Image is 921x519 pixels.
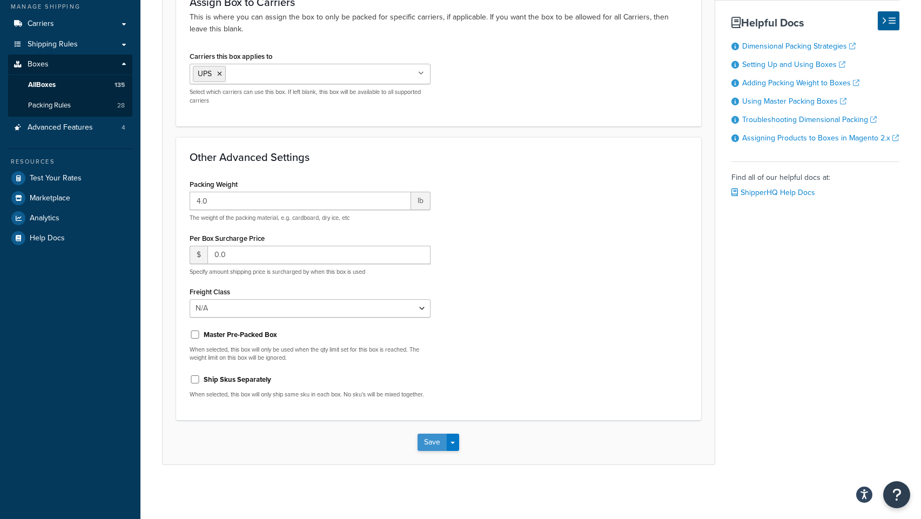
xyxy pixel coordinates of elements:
[878,11,899,30] button: Hide Help Docs
[8,118,132,138] li: Advanced Features
[190,180,238,188] label: Packing Weight
[742,41,856,52] a: Dimensional Packing Strategies
[8,14,132,34] a: Carriers
[204,375,271,385] label: Ship Skus Separately
[742,77,859,89] a: Adding Packing Weight to Boxes
[30,234,65,243] span: Help Docs
[8,96,132,116] a: Packing Rules28
[117,101,125,110] span: 28
[8,55,132,116] li: Boxes
[8,208,132,228] a: Analytics
[411,192,431,210] span: lb
[8,75,132,95] a: AllBoxes135
[8,55,132,75] a: Boxes
[8,228,132,248] a: Help Docs
[8,188,132,208] a: Marketplace
[28,80,56,90] span: All Boxes
[28,19,54,29] span: Carriers
[731,161,899,200] div: Find all of our helpful docs at:
[731,17,899,29] h3: Helpful Docs
[883,481,910,508] button: Open Resource Center
[28,60,49,69] span: Boxes
[190,346,431,362] p: When selected, this box will only be used when the qty limit set for this box is reached. The wei...
[742,59,845,70] a: Setting Up and Using Boxes
[8,168,132,188] a: Test Your Rates
[190,246,207,264] span: $
[198,68,212,79] span: UPS
[8,118,132,138] a: Advanced Features4
[190,88,431,105] p: Select which carriers can use this box. If left blank, this box will be available to all supporte...
[30,214,59,223] span: Analytics
[8,157,132,166] div: Resources
[8,35,132,55] a: Shipping Rules
[8,96,132,116] li: Packing Rules
[742,96,846,107] a: Using Master Packing Boxes
[190,234,265,242] label: Per Box Surcharge Price
[28,123,93,132] span: Advanced Features
[190,390,431,399] p: When selected, this box will only ship same sku in each box. No sku's will be mixed together.
[28,40,78,49] span: Shipping Rules
[28,101,71,110] span: Packing Rules
[30,174,82,183] span: Test Your Rates
[8,2,132,11] div: Manage Shipping
[742,132,899,144] a: Assigning Products to Boxes in Magento 2.x
[190,288,230,296] label: Freight Class
[742,114,877,125] a: Troubleshooting Dimensional Packing
[204,330,277,340] label: Master Pre-Packed Box
[30,194,70,203] span: Marketplace
[731,187,815,198] a: ShipperHQ Help Docs
[190,268,431,276] p: Specify amount shipping price is surcharged by when this box is used
[190,151,688,163] h3: Other Advanced Settings
[122,123,125,132] span: 4
[418,434,447,451] button: Save
[190,52,272,60] label: Carriers this box applies to
[115,80,125,90] span: 135
[190,214,431,222] p: The weight of the packing material, e.g. cardboard, dry ice, etc
[190,11,688,35] p: This is where you can assign the box to only be packed for specific carriers, if applicable. If y...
